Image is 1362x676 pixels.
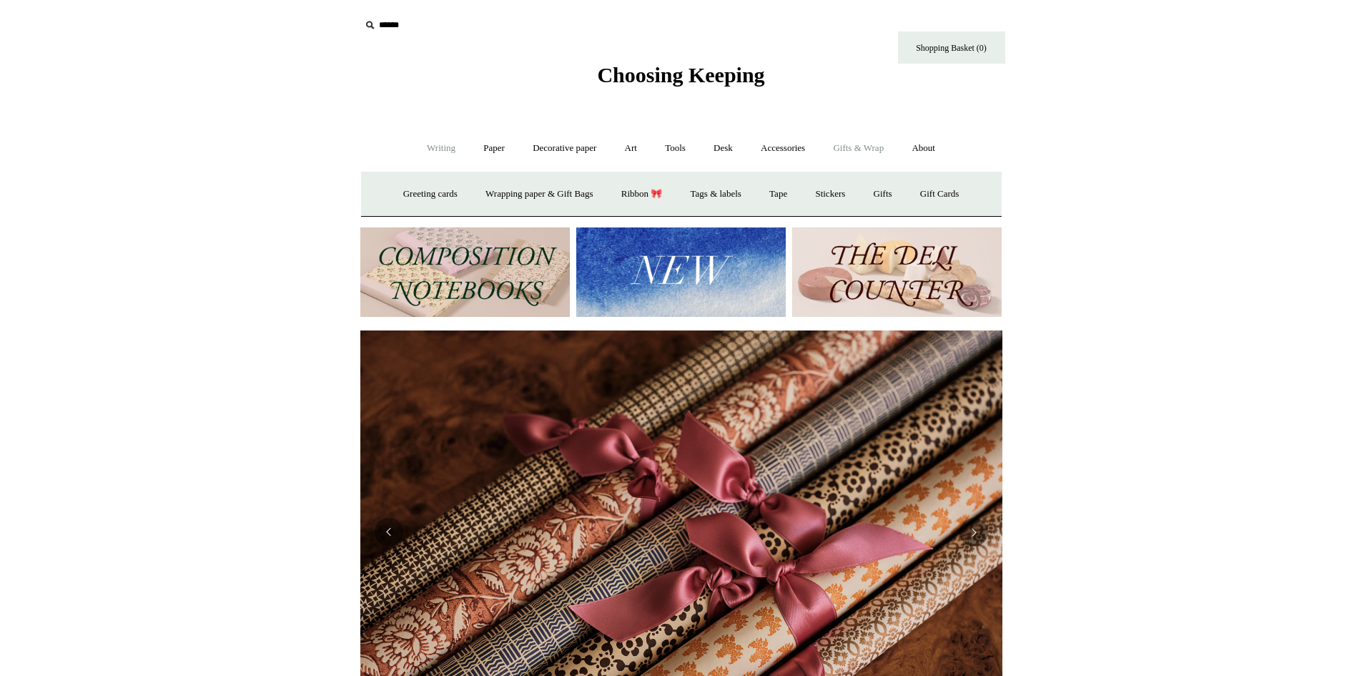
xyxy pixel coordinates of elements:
[360,227,570,317] img: 202302 Composition ledgers.jpg__PID:69722ee6-fa44-49dd-a067-31375e5d54ec
[520,129,609,167] a: Decorative paper
[414,129,468,167] a: Writing
[652,129,699,167] a: Tools
[959,518,988,547] button: Next
[597,74,764,84] a: Choosing Keeping
[701,129,746,167] a: Desk
[473,175,606,213] a: Wrapping paper & Gift Bags
[898,31,1005,64] a: Shopping Basket (0)
[576,227,786,317] img: New.jpg__PID:f73bdf93-380a-4a35-bcfe-7823039498e1
[678,175,754,213] a: Tags & labels
[756,175,800,213] a: Tape
[597,63,764,87] span: Choosing Keeping
[792,227,1002,317] img: The Deli Counter
[748,129,818,167] a: Accessories
[375,518,403,547] button: Previous
[820,129,897,167] a: Gifts & Wrap
[612,129,650,167] a: Art
[802,175,858,213] a: Stickers
[470,129,518,167] a: Paper
[907,175,972,213] a: Gift Cards
[608,175,676,213] a: Ribbon 🎀
[899,129,948,167] a: About
[861,175,905,213] a: Gifts
[390,175,470,213] a: Greeting cards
